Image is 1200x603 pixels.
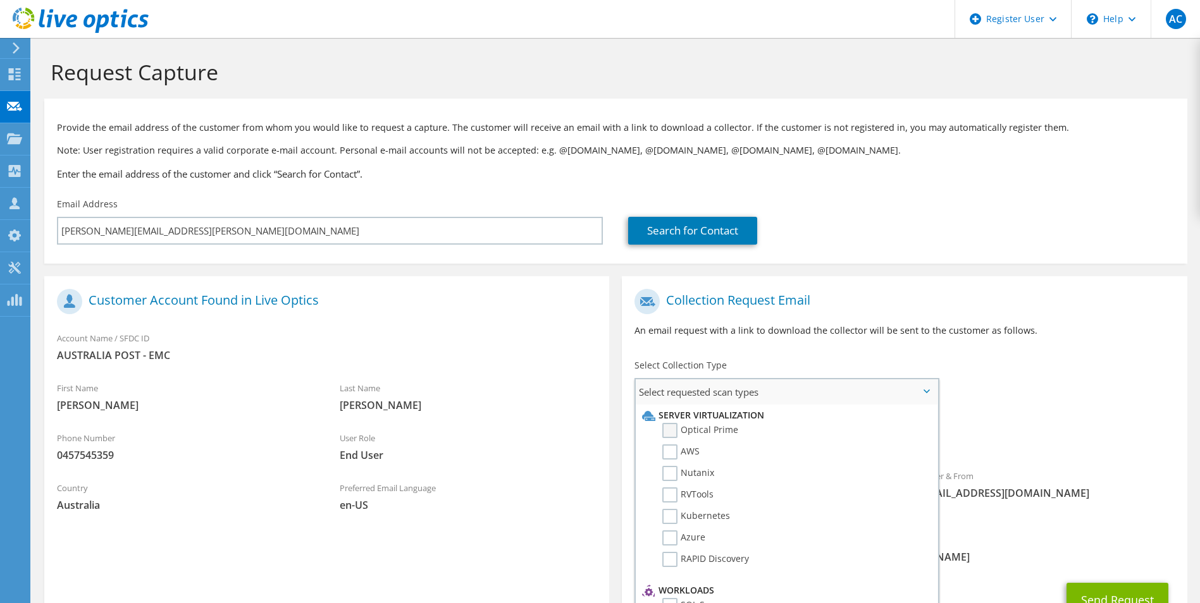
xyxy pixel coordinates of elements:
h1: Request Capture [51,59,1175,85]
label: RVTools [662,487,714,502]
div: Country [44,475,327,518]
label: Nutanix [662,466,714,481]
p: Provide the email address of the customer from whom you would like to request a capture. The cust... [57,121,1175,135]
label: Optical Prime [662,423,738,438]
span: Select requested scan types [636,379,937,405]
span: AUSTRALIA POST - EMC [57,348,597,362]
li: Server Virtualization [639,408,931,423]
h1: Customer Account Found in Live Optics [57,289,590,314]
h1: Collection Request Email [634,289,1168,314]
span: AC [1166,9,1186,29]
label: Azure [662,530,705,545]
span: [PERSON_NAME] [340,398,597,412]
label: Email Address [57,198,118,210]
div: Preferred Email Language [327,475,610,518]
label: AWS [662,444,700,460]
span: [EMAIL_ADDRESS][DOMAIN_NAME] [917,486,1175,500]
span: [PERSON_NAME] [57,398,314,412]
a: Search for Contact [628,217,757,245]
span: 0457545359 [57,448,314,462]
label: Select Collection Type [634,359,727,372]
span: End User [340,448,597,462]
div: Phone Number [44,425,327,468]
div: Requested Collections [622,410,1187,456]
div: CC & Reply To [622,527,1187,570]
div: To [622,463,905,520]
div: Last Name [327,375,610,418]
label: Kubernetes [662,509,730,524]
div: Account Name / SFDC ID [44,325,609,368]
svg: \n [1087,13,1098,25]
li: Workloads [639,583,931,598]
span: Australia [57,498,314,512]
div: User Role [327,425,610,468]
div: First Name [44,375,327,418]
span: en-US [340,498,597,512]
p: Note: User registration requires a valid corporate e-mail account. Personal e-mail accounts will ... [57,143,1175,157]
p: An email request with a link to download the collector will be sent to the customer as follows. [634,324,1174,338]
label: RAPID Discovery [662,552,749,567]
h3: Enter the email address of the customer and click “Search for Contact”. [57,167,1175,181]
div: Sender & From [905,463,1187,506]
